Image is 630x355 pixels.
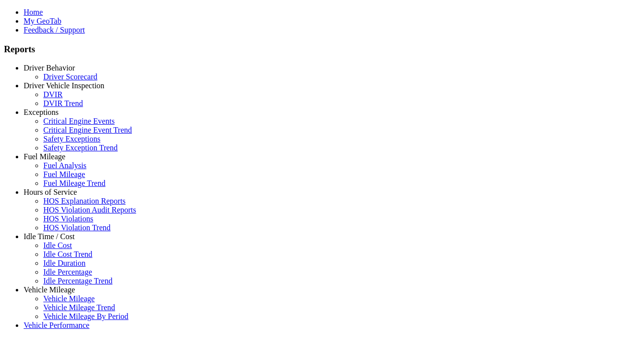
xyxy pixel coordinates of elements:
a: My GeoTab [24,17,62,25]
a: HOS Explanation Reports [43,197,126,205]
a: Driver Scorecard [43,72,97,81]
a: Driver Vehicle Inspection [24,81,104,90]
a: HOS Violations [43,214,93,223]
a: Driver Behavior [24,64,75,72]
a: Hours of Service [24,188,77,196]
a: HOS Violation Trend [43,223,111,232]
a: DVIR Trend [43,99,83,107]
a: Idle Percentage Trend [43,277,112,285]
a: Vehicle Performance [24,321,90,329]
a: Idle Percentage [43,268,92,276]
a: Fuel Analysis [43,161,87,170]
a: Exceptions [24,108,59,116]
a: Fuel Mileage Trend [43,179,105,187]
a: Idle Duration [43,259,86,267]
a: Vehicle Mileage [24,285,75,294]
a: Idle Cost [43,241,72,249]
a: Home [24,8,43,16]
a: HOS Violation Audit Reports [43,206,136,214]
a: Safety Exception Trend [43,143,118,152]
a: Safety Exceptions [43,135,100,143]
a: Fuel Mileage [43,170,85,178]
a: Feedback / Support [24,26,85,34]
a: Vehicle Mileage [43,294,94,303]
a: Fuel Mileage [24,152,65,161]
a: Vehicle Mileage Trend [43,303,115,312]
a: Critical Engine Event Trend [43,126,132,134]
a: DVIR [43,90,63,99]
h3: Reports [4,44,626,55]
a: Critical Engine Events [43,117,115,125]
a: Idle Cost Trend [43,250,93,258]
a: Idle Time / Cost [24,232,75,241]
a: Vehicle Mileage By Period [43,312,128,320]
